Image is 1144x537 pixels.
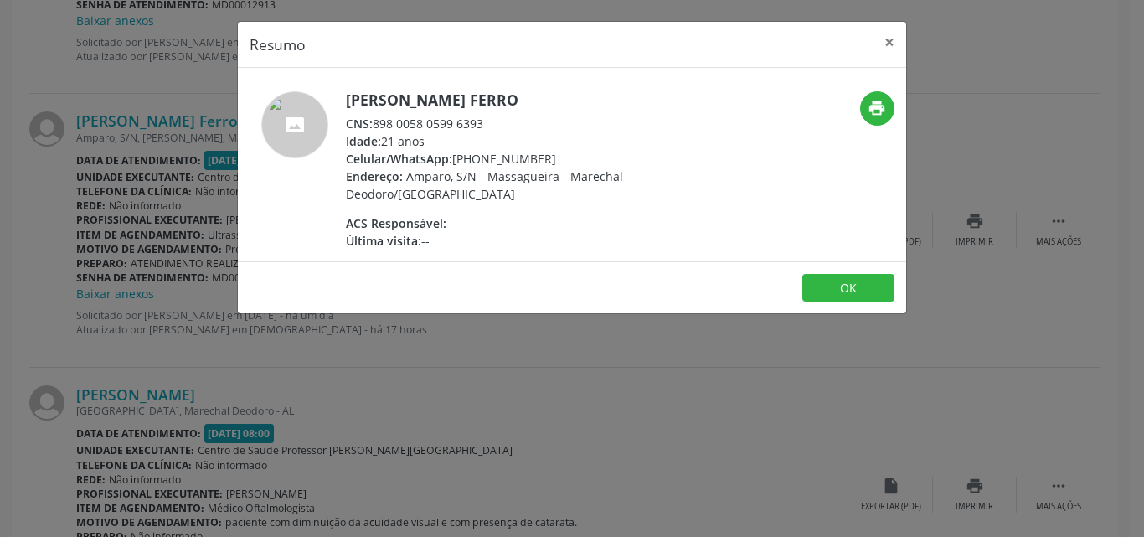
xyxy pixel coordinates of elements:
[346,168,403,184] span: Endereço:
[346,214,672,232] div: --
[346,133,381,149] span: Idade:
[802,274,894,302] button: OK
[346,151,452,167] span: Celular/WhatsApp:
[250,34,306,55] h5: Resumo
[860,91,894,126] button: print
[346,233,421,249] span: Última visita:
[346,150,672,168] div: [PHONE_NUMBER]
[346,115,672,132] div: 898 0058 0599 6393
[261,91,328,158] img: accompaniment
[868,99,886,117] i: print
[346,232,672,250] div: --
[346,132,672,150] div: 21 anos
[346,116,373,132] span: CNS:
[346,91,672,109] h5: [PERSON_NAME] Ferro
[873,22,906,63] button: Close
[346,215,446,231] span: ACS Responsável:
[346,168,623,202] span: Amparo, S/N - Massagueira - Marechal Deodoro/[GEOGRAPHIC_DATA]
